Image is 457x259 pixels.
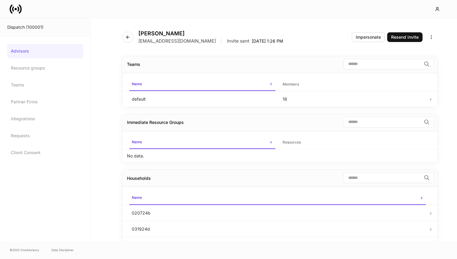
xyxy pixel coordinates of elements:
[127,119,184,125] div: Immediate Resource Groups
[129,136,275,149] span: Name
[127,237,428,253] td: 040324c
[127,61,140,67] div: Teams
[7,112,83,126] a: Integrations
[7,44,83,58] a: Advisors
[129,192,426,205] span: Name
[387,32,423,42] button: Resend invite
[278,91,429,107] td: 18
[7,78,83,92] a: Teams
[7,95,83,109] a: Partner Firms
[132,81,142,87] h6: Name
[127,221,428,237] td: 031924d
[7,61,83,75] a: Resource groups
[138,30,283,37] h4: [PERSON_NAME]
[227,38,249,44] p: Invite sent
[283,81,299,87] h6: Members
[10,248,39,252] span: © 2025 OneAdvisory
[356,35,381,39] div: Impersonate
[127,91,278,107] td: default
[127,175,151,181] div: Households
[129,78,275,91] span: Name
[252,38,283,44] p: [DATE] 1:26 PM
[132,139,142,145] h6: Name
[283,139,301,145] h6: Resources
[138,38,216,44] p: [EMAIL_ADDRESS][DOMAIN_NAME]
[127,153,144,159] p: No data.
[7,24,83,30] div: Dispatch (100001)
[7,145,83,160] a: Client Consent
[391,35,419,39] div: Resend invite
[352,32,385,42] button: Impersonate
[7,128,83,143] a: Requests
[51,248,74,252] a: Data Disclaimer
[127,205,428,221] td: 020724b
[280,136,426,149] span: Resources
[221,38,222,44] p: |
[132,195,142,200] h6: Name
[280,78,426,91] span: Members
